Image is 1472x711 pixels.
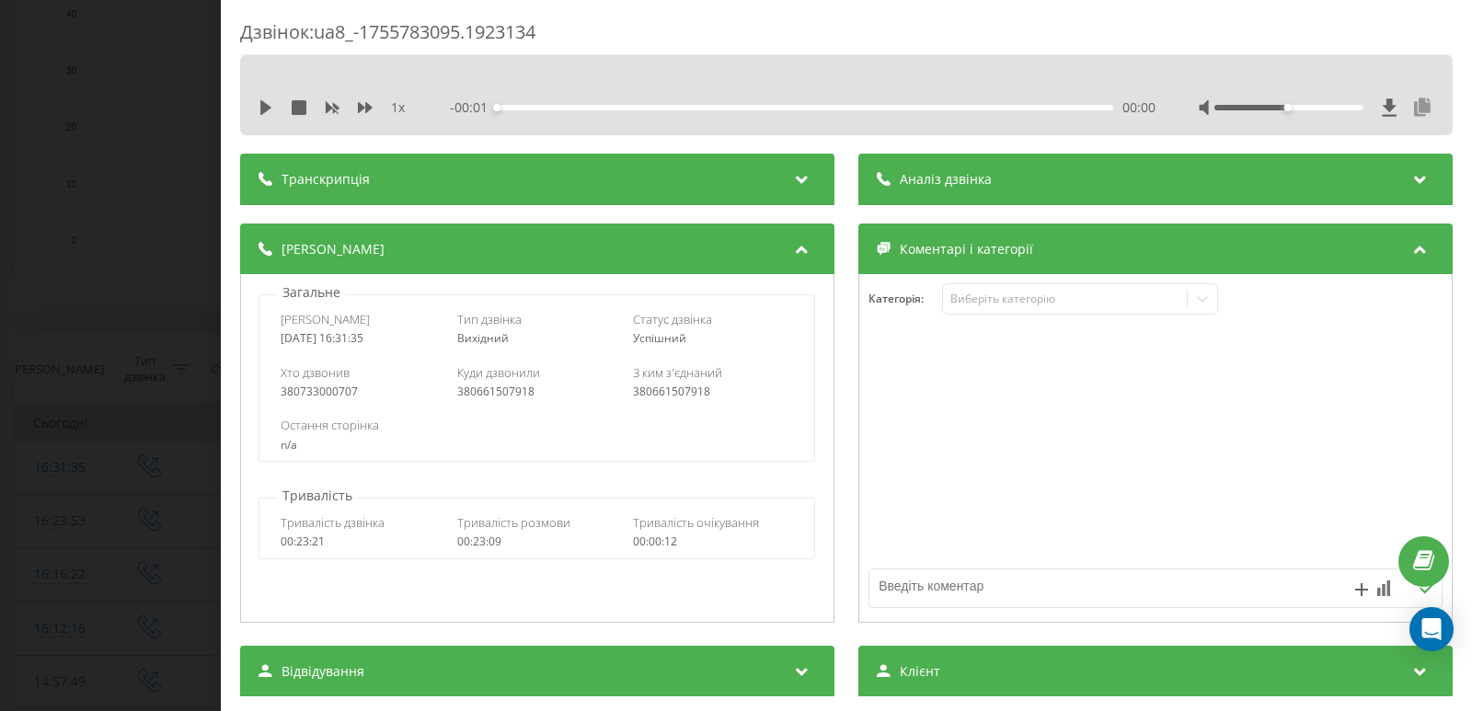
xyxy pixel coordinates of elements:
span: Остання сторінка [281,417,379,433]
div: 380661507918 [457,385,618,398]
span: Відвідування [282,662,364,681]
div: 00:23:21 [281,535,442,548]
div: Дзвінок : ua8_-1755783095.1923134 [240,19,1453,55]
span: Хто дзвонив [281,364,350,381]
span: З ким з'єднаний [633,364,722,381]
span: 1 x [391,98,405,117]
span: Вихідний [457,330,509,346]
div: 380733000707 [281,385,442,398]
span: Статус дзвінка [633,311,712,327]
div: 380661507918 [633,385,794,398]
div: Accessibility label [1283,104,1291,111]
p: Загальне [278,283,345,302]
span: Тривалість очікування [633,514,759,531]
span: 00:00 [1122,98,1156,117]
span: - 00:01 [450,98,497,117]
span: Тривалість розмови [457,514,570,531]
span: Коментарі і категорії [900,240,1033,258]
span: Куди дзвонили [457,364,540,381]
span: Клієнт [900,662,940,681]
div: n/a [281,439,793,452]
span: Аналіз дзвінка [900,170,992,189]
span: Тип дзвінка [457,311,522,327]
span: Транскрипція [282,170,370,189]
span: [PERSON_NAME] [281,311,370,327]
p: Тривалість [278,487,357,505]
div: Open Intercom Messenger [1409,607,1454,651]
span: Тривалість дзвінка [281,514,385,531]
span: Успішний [633,330,686,346]
div: Виберіть категорію [950,292,1180,306]
div: 00:23:09 [457,535,618,548]
div: [DATE] 16:31:35 [281,332,442,345]
span: [PERSON_NAME] [282,240,385,258]
div: Accessibility label [493,104,500,111]
h4: Категорія : [868,292,942,305]
div: 00:00:12 [633,535,794,548]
